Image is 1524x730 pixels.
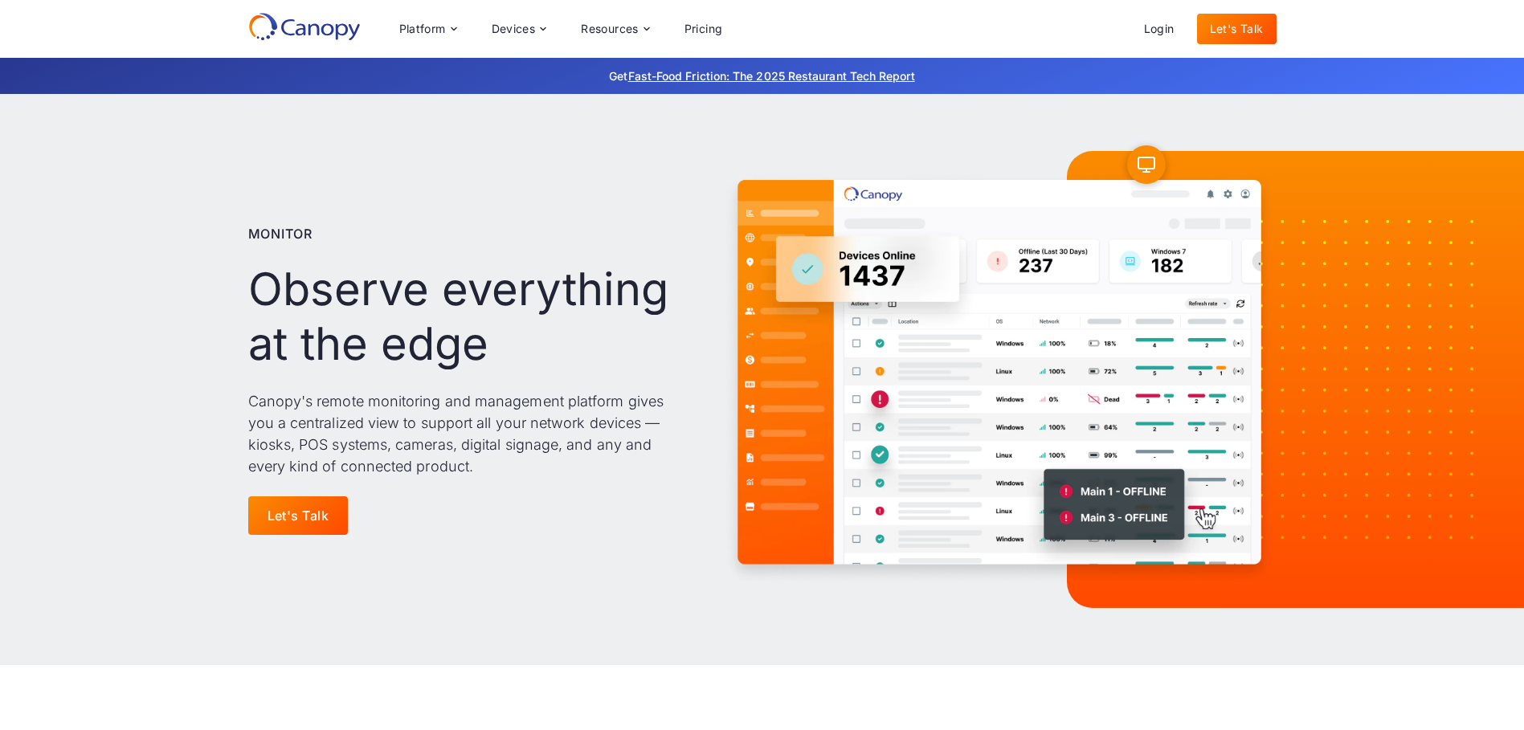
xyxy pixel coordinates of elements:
[248,263,691,370] h1: Observe everything at the edge
[369,67,1156,84] p: Get
[1131,14,1187,44] a: Login
[479,13,559,45] div: Devices
[1197,14,1277,44] a: Let's Talk
[568,13,661,45] div: Resources
[628,69,915,83] a: Fast-Food Friction: The 2025 Restaurant Tech Report
[492,23,536,35] div: Devices
[248,496,349,535] a: Let's Talk
[581,23,639,35] div: Resources
[248,224,313,243] p: Monitor
[248,390,691,477] p: Canopy's remote monitoring and management platform gives you a centralized view to support all yo...
[386,13,469,45] div: Platform
[399,23,446,35] div: Platform
[672,14,736,44] a: Pricing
